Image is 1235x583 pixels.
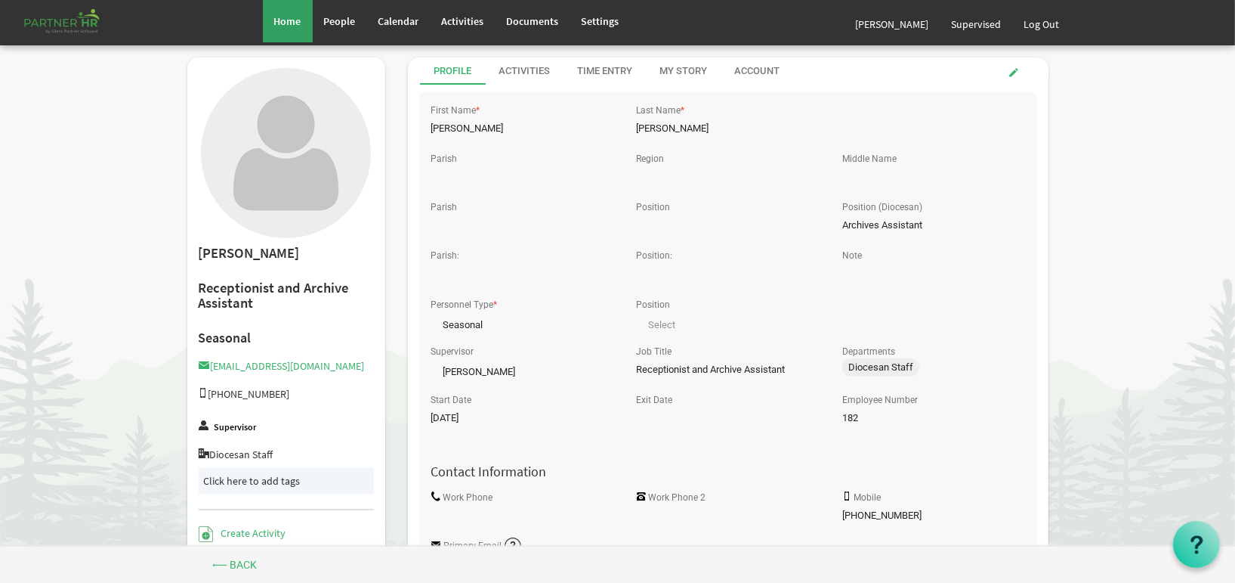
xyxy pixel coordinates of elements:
[274,14,301,28] span: Home
[204,473,369,488] div: Click here to add tags
[199,246,375,262] h2: [PERSON_NAME]
[378,14,419,28] span: Calendar
[431,203,457,212] label: Parish
[431,106,476,116] label: First Name
[577,64,632,79] div: Time Entry
[842,154,897,164] label: Middle Name
[199,448,375,461] h5: Diocesan Staff
[215,423,257,433] label: Supervisor
[854,493,881,503] label: Mobile
[199,281,375,312] h2: Receptionist and Archive Assistant
[734,64,780,79] div: Account
[636,251,672,261] label: Position:
[842,203,922,212] label: Position (Diocesan)
[443,541,502,551] label: Primary Email
[431,347,474,357] label: Supervisor
[648,493,705,503] label: Work Phone 2
[431,154,457,164] label: Parish
[636,203,670,212] label: Position
[199,388,375,400] h5: [PHONE_NUMBER]
[842,395,918,405] label: Employee Number
[582,14,619,28] span: Settings
[842,347,895,357] label: Departments
[504,537,523,556] img: question-sm.png
[199,526,213,542] img: Create Activity
[199,330,375,346] h4: Seasonal
[434,64,471,79] div: Profile
[842,251,862,261] label: Note
[324,14,356,28] span: People
[952,17,1002,31] span: Supervised
[848,361,916,373] span: Diocesan Staff
[842,358,919,377] span: Diocesan Staff
[844,3,940,45] a: [PERSON_NAME]
[431,251,459,261] label: Parish:
[636,106,681,116] label: Last Name
[199,359,365,373] a: [EMAIL_ADDRESS][DOMAIN_NAME]
[420,57,1061,85] div: tab-header
[419,464,1037,479] h4: Contact Information
[201,68,371,238] img: User with no profile picture
[940,3,1013,45] a: Supervised
[636,395,672,405] label: Exit Date
[636,300,670,310] label: Position
[199,526,286,540] a: Create Activity
[636,347,672,357] label: Job Title
[443,493,492,503] label: Work Phone
[636,154,664,164] label: Region
[431,300,493,310] label: Personnel Type
[431,395,471,405] label: Start Date
[1013,3,1071,45] a: Log Out
[659,64,707,79] div: My Story
[442,14,484,28] span: Activities
[507,14,559,28] span: Documents
[499,64,550,79] div: Activities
